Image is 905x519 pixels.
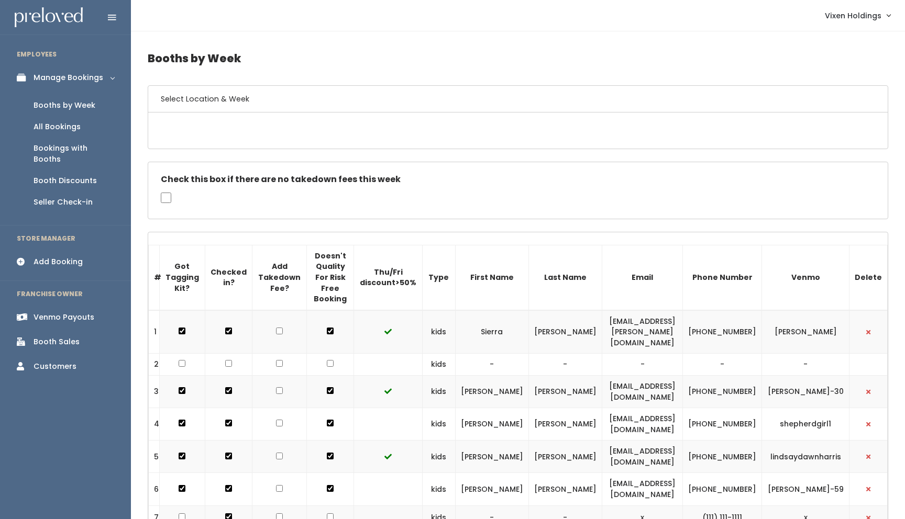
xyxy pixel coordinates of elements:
[422,354,455,376] td: kids
[762,408,849,441] td: shepherdgirl1
[149,408,160,441] td: 4
[34,175,97,186] div: Booth Discounts
[762,245,849,310] th: Venmo
[602,441,683,473] td: [EMAIL_ADDRESS][DOMAIN_NAME]
[148,86,888,112] h6: Select Location & Week
[34,312,94,323] div: Venmo Payouts
[762,376,849,408] td: [PERSON_NAME]-30
[307,245,354,310] th: Doesn't Quality For Risk Free Booking
[528,473,602,505] td: [PERSON_NAME]
[149,354,160,376] td: 2
[148,44,888,73] h4: Booths by Week
[528,354,602,376] td: -
[149,473,160,505] td: 6
[160,245,205,310] th: Got Tagging Kit?
[455,354,528,376] td: -
[15,7,83,28] img: preloved logo
[252,245,307,310] th: Add Takedown Fee?
[849,245,887,310] th: Delete
[205,245,252,310] th: Checked in?
[149,376,160,408] td: 3
[683,376,762,408] td: [PHONE_NUMBER]
[814,4,901,27] a: Vixen Holdings
[34,72,103,83] div: Manage Bookings
[34,197,93,208] div: Seller Check-in
[34,256,83,267] div: Add Booking
[602,473,683,505] td: [EMAIL_ADDRESS][DOMAIN_NAME]
[34,143,114,165] div: Bookings with Booths
[161,175,875,184] h5: Check this box if there are no takedown fees this week
[825,10,881,21] span: Vixen Holdings
[34,361,76,372] div: Customers
[422,245,455,310] th: Type
[455,245,528,310] th: First Name
[422,408,455,441] td: kids
[602,245,683,310] th: Email
[149,245,160,310] th: #
[34,121,81,132] div: All Bookings
[602,354,683,376] td: -
[422,441,455,473] td: kids
[149,441,160,473] td: 5
[422,310,455,354] td: kids
[528,245,602,310] th: Last Name
[762,354,849,376] td: -
[762,310,849,354] td: [PERSON_NAME]
[455,441,528,473] td: [PERSON_NAME]
[683,354,762,376] td: -
[762,441,849,473] td: lindsaydawnharris
[683,441,762,473] td: [PHONE_NUMBER]
[683,310,762,354] td: [PHONE_NUMBER]
[34,100,95,111] div: Booths by Week
[528,310,602,354] td: [PERSON_NAME]
[149,310,160,354] td: 1
[455,473,528,505] td: [PERSON_NAME]
[422,376,455,408] td: kids
[528,408,602,441] td: [PERSON_NAME]
[683,473,762,505] td: [PHONE_NUMBER]
[455,376,528,408] td: [PERSON_NAME]
[683,408,762,441] td: [PHONE_NUMBER]
[455,310,528,354] td: Sierra
[683,245,762,310] th: Phone Number
[354,245,423,310] th: Thu/Fri discount>50%
[528,441,602,473] td: [PERSON_NAME]
[422,473,455,505] td: kids
[602,408,683,441] td: [EMAIL_ADDRESS][DOMAIN_NAME]
[455,408,528,441] td: [PERSON_NAME]
[602,376,683,408] td: [EMAIL_ADDRESS][DOMAIN_NAME]
[528,376,602,408] td: [PERSON_NAME]
[34,336,80,347] div: Booth Sales
[602,310,683,354] td: [EMAIL_ADDRESS][PERSON_NAME][DOMAIN_NAME]
[762,473,849,505] td: [PERSON_NAME]-59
